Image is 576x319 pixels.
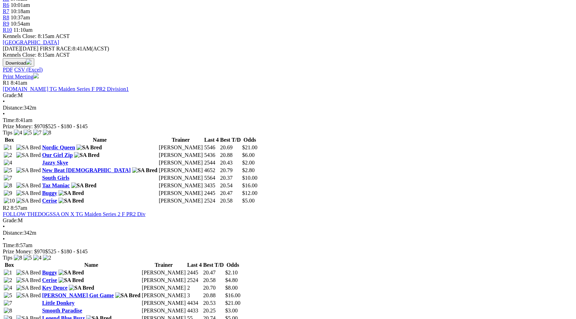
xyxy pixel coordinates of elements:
[3,21,9,27] span: R9
[16,270,41,276] img: SA Bred
[42,308,82,313] a: Smooth Paradise
[4,277,12,283] img: 2
[225,270,238,275] span: $2.10
[42,292,114,298] a: [PERSON_NAME] Got Game
[158,144,203,151] td: [PERSON_NAME]
[16,285,41,291] img: SA Bred
[3,8,9,14] a: R7
[242,160,255,166] span: $2.00
[4,190,12,196] img: 9
[220,190,241,197] td: 20.47
[141,284,186,291] td: [PERSON_NAME]
[3,230,573,236] div: 342m
[11,80,27,86] span: 8:41am
[16,152,41,158] img: SA Bred
[16,144,41,151] img: SA Bred
[203,292,224,299] td: 20.88
[13,27,33,33] span: 11:10am
[4,198,15,204] img: 10
[3,92,573,98] div: M
[40,46,72,51] span: FIRST RACE:
[45,123,88,129] span: $525 - $180 - $145
[220,152,241,159] td: 20.88
[158,190,203,197] td: [PERSON_NAME]
[3,130,12,135] span: Tips
[3,217,573,224] div: M
[4,167,12,173] img: 5
[33,73,39,78] img: printer.svg
[204,152,219,159] td: 5436
[16,182,41,189] img: SA Bred
[11,2,30,8] span: 10:01am
[3,86,129,92] a: [DOMAIN_NAME] TG Maiden Series F PR2 Division1
[225,292,240,298] span: $16.00
[5,137,14,143] span: Box
[3,39,59,45] a: [GEOGRAPHIC_DATA]
[3,46,38,51] span: [DATE]
[115,292,140,299] img: SA Bred
[3,211,145,217] a: FOLLOW THEDOGSSA ON X TG Maiden Series 2 F PR2 Div
[158,197,203,204] td: [PERSON_NAME]
[3,117,16,123] span: Time:
[3,230,24,236] span: Distance:
[141,307,186,314] td: [PERSON_NAME]
[42,160,68,166] a: Jazzy Skye
[220,159,241,166] td: 20.43
[11,8,30,14] span: 10:18am
[45,248,88,254] span: $525 - $180 - $145
[187,262,202,269] th: Last 4
[3,80,9,86] span: R1
[16,292,41,299] img: SA Bred
[3,2,9,8] a: R6
[71,182,97,189] img: SA Bred
[3,224,5,229] span: •
[3,105,573,111] div: 342m
[204,144,219,151] td: 5546
[242,137,258,143] th: Odds
[203,307,224,314] td: 20.25
[3,74,39,79] a: Print Meeting
[43,255,51,261] img: 2
[33,255,42,261] img: 4
[42,144,75,150] a: Nordic Queen
[4,144,12,151] img: 1
[5,262,14,268] span: Box
[3,67,13,73] a: PDF
[141,277,186,284] td: [PERSON_NAME]
[187,307,202,314] td: 4433
[3,123,573,130] div: Prize Money: $970
[4,270,12,276] img: 1
[141,262,186,269] th: Trainer
[187,300,202,307] td: 4434
[158,137,203,143] th: Trainer
[58,198,84,204] img: SA Bred
[58,190,84,196] img: SA Bred
[33,130,42,136] img: 7
[242,175,257,181] span: $10.00
[3,27,12,33] span: R10
[4,175,12,181] img: 7
[141,292,186,299] td: [PERSON_NAME]
[3,242,573,248] div: 8:57am
[225,300,240,306] span: $21.00
[187,277,202,284] td: 2524
[220,175,241,181] td: 20.37
[4,160,12,166] img: 4
[16,190,41,196] img: SA Bred
[16,167,41,173] img: SA Bred
[40,46,109,51] span: 8:41AM(ACST)
[11,205,27,211] span: 8:57am
[24,255,32,261] img: 5
[24,130,32,136] img: 5
[204,167,219,174] td: 4652
[203,277,224,284] td: 20.58
[58,277,84,283] img: SA Bred
[187,292,202,299] td: 3
[3,205,9,211] span: R2
[203,269,224,276] td: 20.47
[242,152,255,158] span: $6.00
[42,167,131,173] a: New Beat [DEMOGRAPHIC_DATA]
[3,52,573,58] div: Kennels Close: 8:15am ACST
[132,167,157,173] img: SA Bred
